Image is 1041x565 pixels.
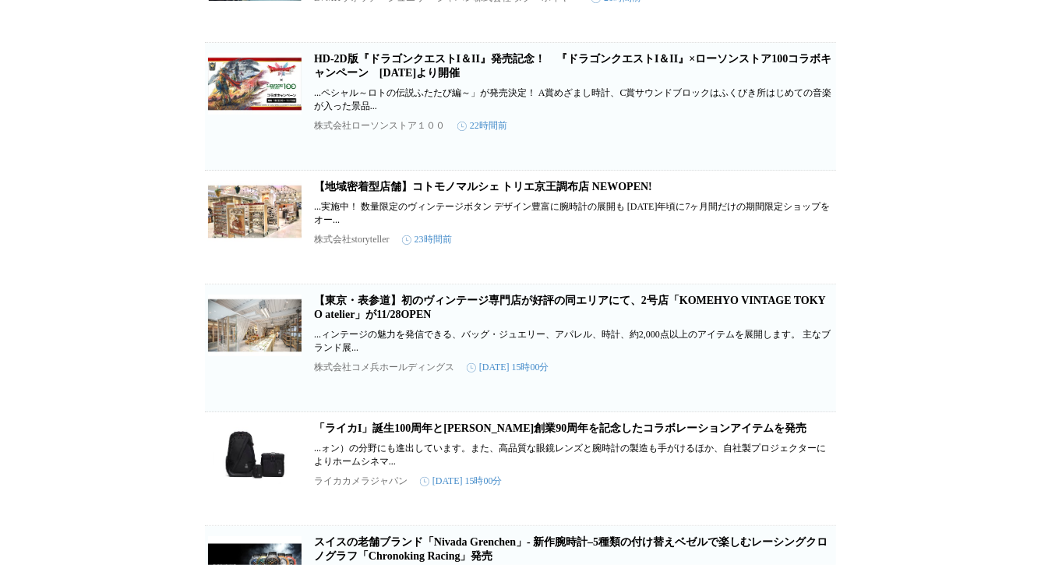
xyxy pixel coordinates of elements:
p: 株式会社ローソンストア１００ [314,119,445,132]
a: スイスの老舗ブランド「Nivada Grenchen」- 新作腕時計–5種類の付け替えベゼルで楽しむレーシングクロノグラフ「Chronoking Racing」発売 [314,536,828,562]
time: [DATE] 15時00分 [420,475,503,488]
time: 22時間前 [457,119,507,132]
time: 23時間前 [402,233,452,246]
img: 【地域密着型店舗】コトモノマルシェ トリエ京王調布店 NEWOPEN! [208,180,302,242]
p: 株式会社コメ兵ホールディングス [314,361,454,374]
img: 「ライカI」誕生100周年と吉田カバン創業90周年を記念したコラボレーションアイテムを発売 [208,422,302,484]
p: ...ォン）の分野にも進出しています。また、高品質な眼鏡レンズと腕時計の製造も手がけるほか、自社製プロジェクターによりホームシネマ... [314,442,833,468]
p: ...ィンテージの魅力を発信できる、バッグ・ジュエリー、アパレル、時計、約2,000点以上のアイテムを展開します。 主なブランド展... [314,328,833,355]
time: [DATE] 15時00分 [467,361,549,374]
p: ...実施中！ 数量限定のヴィンテージボタン デザイン豊富に腕時計の展開も [DATE]年頃に7ヶ月間だけの期間限定ショップをオー... [314,200,833,227]
a: 【東京・表参道】初のヴィンテージ専門店が好評の同エリアにて、2号店「KOMEHYO VINTAGE TOKYO atelier」が11/28OPEN [314,295,826,320]
a: 【地域密着型店舗】コトモノマルシェ トリエ京王調布店 NEWOPEN! [314,181,652,192]
img: HD-2D版『ドラゴンクエストI＆II』発売記念！ 『ドラゴンクエストI＆II』×ローソンストア100コラボキャンペーン 2025年10月22日（水）より開催 [208,52,302,115]
p: ライカカメラジャパン [314,475,408,488]
a: 「ライカI」誕生100周年と[PERSON_NAME]創業90周年を記念したコラボレーションアイテムを発売 [314,422,806,434]
p: 株式会社storyteller [314,233,390,246]
a: HD-2D版『ドラゴンクエストI＆II』発売記念！ 『ドラゴンクエストI＆II』×ローソンストア100コラボキャンペーン [DATE]より開催 [314,53,831,79]
p: ...ペシャル～ロトの伝説ふたたび編～」が発売決定！ A賞めざまし時計、C賞サウンドブロックはふくびき所はじめての音楽が入った景品... [314,87,833,113]
img: 【東京・表参道】初のヴィンテージ専門店が好評の同エリアにて、2号店「KOMEHYO VINTAGE TOKYO atelier」が11/28OPEN [208,294,302,356]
